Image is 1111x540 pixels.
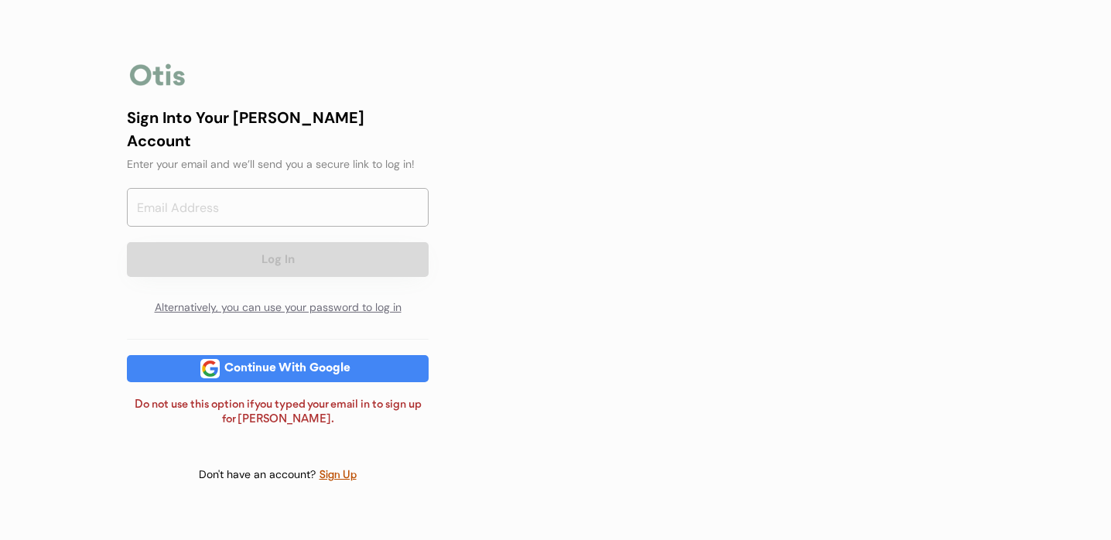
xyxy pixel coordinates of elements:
[127,292,429,323] div: Alternatively, you can use your password to log in
[199,467,319,483] div: Don't have an account?
[127,188,429,227] input: Email Address
[127,156,429,173] div: Enter your email and we’ll send you a secure link to log in!
[127,242,429,277] button: Log In
[127,106,429,152] div: Sign Into Your [PERSON_NAME] Account
[319,467,357,484] div: Sign Up
[220,363,355,374] div: Continue With Google
[127,398,429,428] div: Do not use this option if you typed your email in to sign up for [PERSON_NAME].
